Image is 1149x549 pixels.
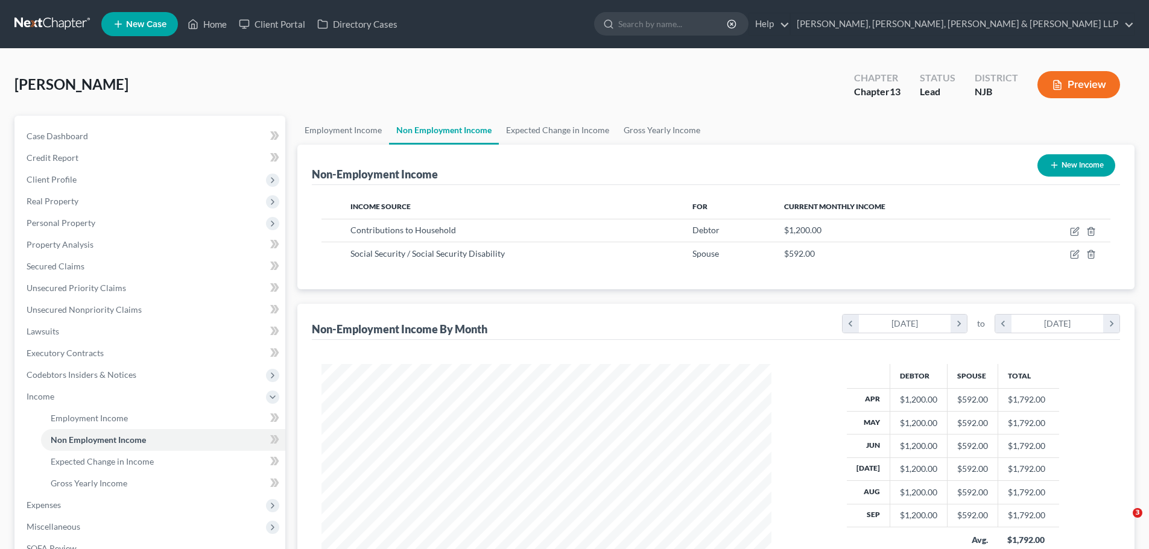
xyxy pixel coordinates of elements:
th: Aug [847,481,890,504]
div: $592.00 [957,463,988,475]
a: Non Employment Income [389,116,499,145]
th: Debtor [890,364,947,388]
span: $1,200.00 [784,225,821,235]
div: [DATE] [859,315,951,333]
span: Gross Yearly Income [51,478,127,488]
span: New Case [126,20,166,29]
span: Property Analysis [27,239,93,249]
div: Non-Employment Income By Month [312,322,487,336]
div: $1,200.00 [900,440,937,452]
a: Executory Contracts [17,342,285,364]
div: NJB [975,85,1018,99]
a: Gross Yearly Income [41,472,285,494]
div: $592.00 [957,440,988,452]
span: Unsecured Priority Claims [27,283,126,293]
span: Client Profile [27,174,77,184]
span: Income [27,391,54,401]
a: Secured Claims [17,256,285,277]
a: Property Analysis [17,234,285,256]
a: Expected Change in Income [499,116,616,145]
i: chevron_left [843,315,859,333]
div: $1,200.00 [900,417,937,429]
span: Spouse [692,248,719,259]
iframe: Intercom live chat [1108,508,1137,537]
th: Apr [847,388,890,411]
span: Current Monthly Income [784,202,885,211]
div: $1,200.00 [900,394,937,406]
i: chevron_left [995,315,1011,333]
span: For [692,202,707,211]
span: Unsecured Nonpriority Claims [27,304,142,315]
span: Expenses [27,500,61,510]
a: Gross Yearly Income [616,116,707,145]
span: [PERSON_NAME] [14,75,128,93]
span: $592.00 [784,248,815,259]
td: $1,792.00 [998,481,1059,504]
div: $592.00 [957,394,988,406]
div: Chapter [854,71,901,85]
div: $1,200.00 [900,509,937,521]
td: $1,792.00 [998,388,1059,411]
div: [DATE] [1011,315,1104,333]
div: Status [920,71,955,85]
span: Real Property [27,196,78,206]
a: Client Portal [233,13,311,35]
span: Non Employment Income [51,434,146,445]
th: Total [998,364,1059,388]
span: Contributions to Household [350,225,456,235]
div: $592.00 [957,486,988,498]
th: Jun [847,434,890,457]
a: Unsecured Priority Claims [17,277,285,299]
span: 3 [1133,508,1142,518]
span: Lawsuits [27,326,59,336]
div: Lead [920,85,955,99]
span: Credit Report [27,152,78,163]
div: $592.00 [957,509,988,521]
button: Preview [1037,71,1120,98]
a: Credit Report [17,147,285,169]
span: to [977,318,985,330]
span: 13 [890,86,901,97]
a: Lawsuits [17,321,285,342]
span: Miscellaneous [27,521,80,532]
a: Help [749,13,790,35]
div: $1,792.00 [1007,534,1049,546]
div: District [975,71,1018,85]
a: Directory Cases [311,13,404,35]
a: Employment Income [41,407,285,429]
a: Expected Change in Income [41,451,285,472]
th: Sep [847,504,890,527]
a: [PERSON_NAME], [PERSON_NAME], [PERSON_NAME] & [PERSON_NAME] LLP [791,13,1134,35]
div: $592.00 [957,417,988,429]
a: Non Employment Income [41,429,285,451]
span: Secured Claims [27,261,84,271]
span: Income Source [350,202,411,211]
td: $1,792.00 [998,504,1059,527]
th: Spouse [947,364,998,388]
span: Employment Income [51,413,128,423]
td: $1,792.00 [998,457,1059,480]
span: Personal Property [27,218,95,228]
th: [DATE] [847,457,890,480]
a: Unsecured Nonpriority Claims [17,299,285,321]
div: $1,200.00 [900,463,937,475]
td: $1,792.00 [998,434,1059,457]
div: Chapter [854,85,901,99]
div: Avg. [957,534,988,546]
input: Search by name... [618,13,729,35]
span: Debtor [692,225,720,235]
div: $1,200.00 [900,486,937,498]
td: $1,792.00 [998,411,1059,434]
i: chevron_right [1103,315,1119,333]
span: Case Dashboard [27,131,88,141]
button: New Income [1037,154,1115,177]
div: Non-Employment Income [312,167,438,181]
span: Social Security / Social Security Disability [350,248,505,259]
a: Home [182,13,233,35]
span: Executory Contracts [27,348,104,358]
a: Employment Income [297,116,389,145]
span: Expected Change in Income [51,456,154,466]
a: Case Dashboard [17,125,285,147]
span: Codebtors Insiders & Notices [27,369,136,380]
i: chevron_right [951,315,967,333]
